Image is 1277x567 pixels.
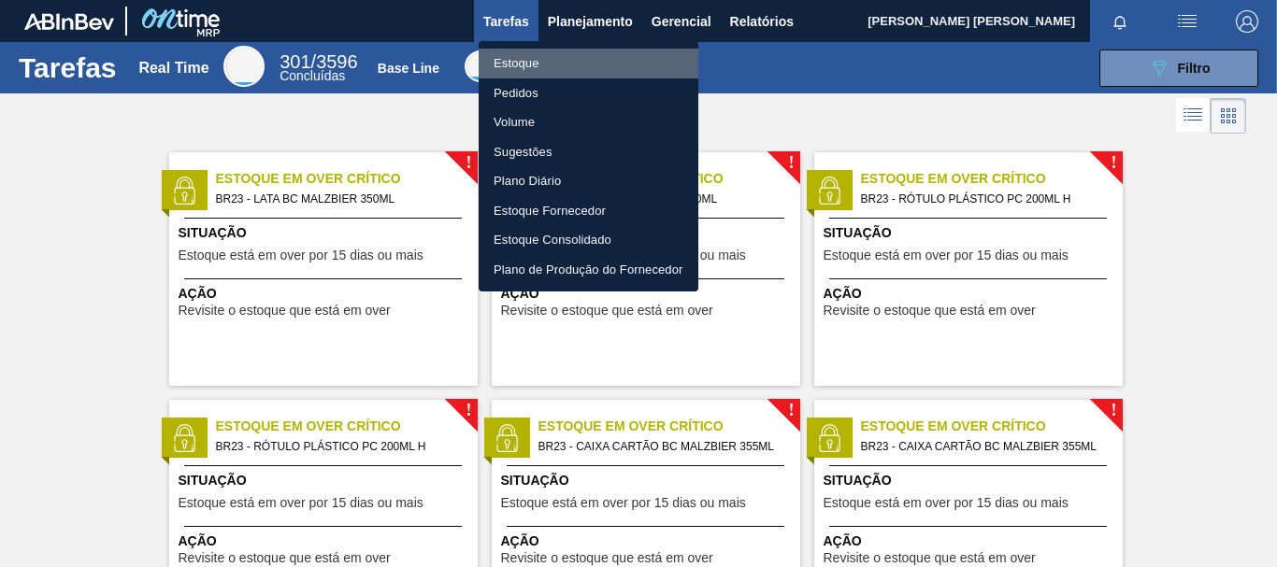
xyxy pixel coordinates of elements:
a: Volume [479,107,698,137]
a: Sugestões [479,137,698,167]
a: Estoque [479,49,698,78]
a: Plano Diário [479,166,698,196]
a: Plano de Produção do Fornecedor [479,255,698,285]
a: Estoque Consolidado [479,225,698,255]
a: Estoque Fornecedor [479,196,698,226]
a: Pedidos [479,78,698,108]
